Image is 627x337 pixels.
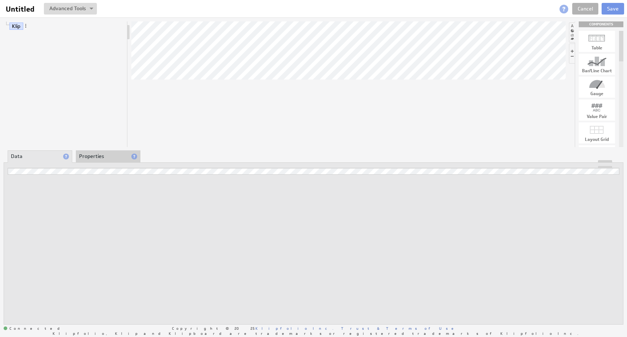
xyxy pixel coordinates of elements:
[572,3,598,15] a: Cancel
[4,326,64,331] span: Connected: ID: dpnc-25 Online: true
[9,23,23,30] a: Klip
[341,326,459,331] a: Trust & Terms of Use
[579,69,615,73] div: Bar/Line Chart
[579,92,615,96] div: Gauge
[53,332,578,335] span: Klipfolio, Klip and Klipboard are trademarks or registered trademarks of Klipfolio Inc.
[8,150,72,163] li: Data
[255,326,333,331] a: Klipfolio Inc.
[3,3,40,15] input: Untitled
[579,137,615,142] div: Layout Grid
[172,326,333,330] span: Copyright © 2025
[569,23,575,42] li: Hide or show the component palette
[23,23,28,28] span: More actions
[602,3,624,15] button: Save
[76,150,140,163] li: Properties
[90,8,93,11] img: button-savedrop.png
[579,114,615,119] div: Value Pair
[579,21,623,27] div: Drag & drop components onto the workspace
[579,46,615,50] div: Table
[569,44,575,64] li: Hide or show the component controls palette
